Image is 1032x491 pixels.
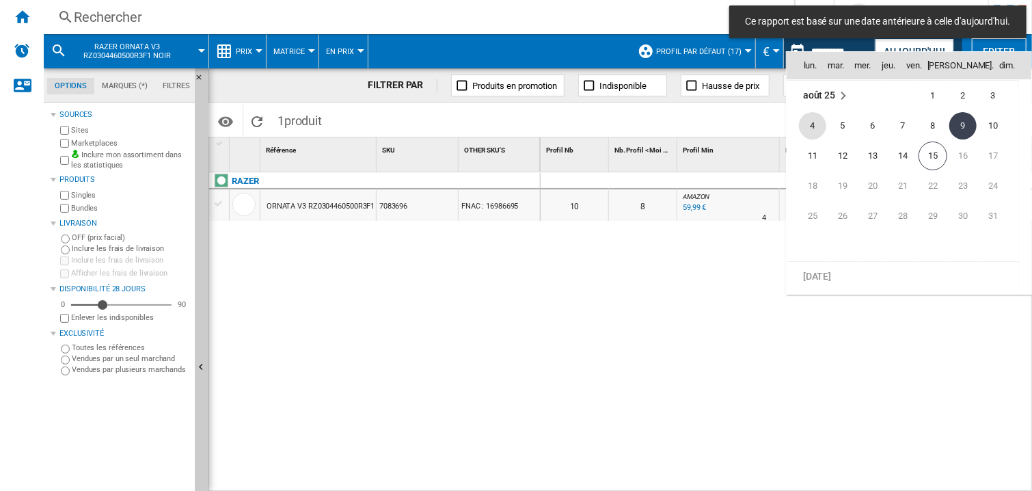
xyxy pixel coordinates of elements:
[875,52,901,79] th: jeu.
[858,201,888,231] td: Wednesday August 27 2025
[978,171,1019,201] td: Sunday August 24 2025
[829,112,856,140] span: 5
[787,52,1031,293] md-calendar: Calendar
[919,112,947,140] span: 8
[803,90,835,101] span: août 25
[948,111,978,141] td: Saturday August 9 2025
[918,171,948,201] td: Friday August 22 2025
[918,201,948,231] td: Friday August 29 2025
[918,111,948,141] td: Friday August 8 2025
[787,231,1019,262] tr: Week undefined
[787,141,828,171] td: Monday August 11 2025
[742,15,1014,29] span: Ce rapport est basé sur une date antérieure à celle d'aujourd'hui.
[787,81,888,111] td: August 2025
[828,141,858,171] td: Tuesday August 12 2025
[919,82,947,109] span: 1
[888,141,918,171] td: Thursday August 14 2025
[858,141,888,171] td: Wednesday August 13 2025
[888,171,918,201] td: Thursday August 21 2025
[888,111,918,141] td: Thursday August 7 2025
[787,111,1019,141] tr: Week 2
[828,171,858,201] td: Tuesday August 19 2025
[787,52,823,79] th: lun.
[888,201,918,231] td: Thursday August 28 2025
[978,111,1019,141] td: Sunday August 10 2025
[949,112,977,140] span: 9
[787,171,828,201] td: Monday August 18 2025
[803,271,831,282] span: [DATE]
[787,262,1019,293] tr: Week undefined
[823,52,849,79] th: mar.
[859,142,886,170] span: 13
[919,142,947,170] span: 15
[787,201,1019,231] tr: Week 5
[994,52,1031,79] th: dim.
[979,112,1007,140] span: 10
[787,81,1019,111] tr: Week 1
[979,82,1007,109] span: 3
[858,171,888,201] td: Wednesday August 20 2025
[978,201,1019,231] td: Sunday August 31 2025
[829,142,856,170] span: 12
[787,111,828,141] td: Monday August 4 2025
[828,201,858,231] td: Tuesday August 26 2025
[949,82,977,109] span: 2
[978,81,1019,111] td: Sunday August 3 2025
[889,112,916,140] span: 7
[787,171,1019,201] tr: Week 4
[799,142,826,170] span: 11
[799,112,826,140] span: 4
[858,111,888,141] td: Wednesday August 6 2025
[850,52,875,79] th: mer.
[948,81,978,111] td: Saturday August 2 2025
[787,141,1019,171] tr: Week 3
[948,141,978,171] td: Saturday August 16 2025
[859,112,886,140] span: 6
[787,201,828,231] td: Monday August 25 2025
[901,52,927,79] th: ven.
[948,171,978,201] td: Saturday August 23 2025
[927,52,994,79] th: [PERSON_NAME].
[918,141,948,171] td: Friday August 15 2025
[918,81,948,111] td: Friday August 1 2025
[889,142,916,170] span: 14
[828,111,858,141] td: Tuesday August 5 2025
[978,141,1019,171] td: Sunday August 17 2025
[948,201,978,231] td: Saturday August 30 2025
